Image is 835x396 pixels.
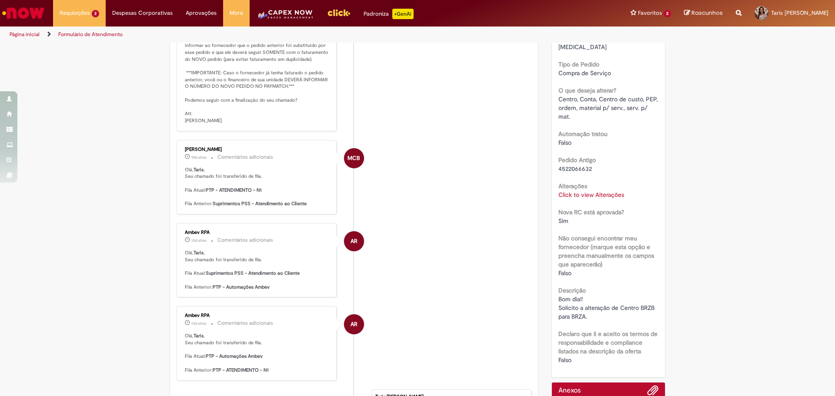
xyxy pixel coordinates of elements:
[558,69,611,77] span: Compra de Serviço
[558,165,592,173] span: 4522066632
[194,166,204,173] b: Taris
[230,9,243,17] span: More
[213,284,270,290] b: PTP - Automações Ambev
[558,330,658,355] b: Declaro que li e aceito os termos de responsabilidade e compliance listados na descrição da oferta
[112,9,173,17] span: Despesas Corporativas
[558,60,599,68] b: Tipo de Pedido
[60,9,90,17] span: Requisições
[185,166,330,207] p: Olá, , Seu chamado foi transferido de fila. Fila Atual: Fila Anterior:
[185,313,330,318] div: Ambev RPA
[186,9,217,17] span: Aprovações
[691,9,723,17] span: Rascunhos
[191,321,207,326] time: 18/09/2025 20:32:06
[185,333,330,373] p: Olá, , Seu chamado foi transferido de fila. Fila Atual: Fila Anterior:
[638,9,662,17] span: Favoritos
[351,231,357,252] span: AR
[558,191,624,199] a: Click to view Alterações
[344,314,364,334] div: Ambev RPA
[664,10,671,17] span: 2
[558,234,654,268] b: Não consegui encontrar meu fornecedor (marque esta opção e preencha manualmente os campos que apa...
[213,367,269,373] b: PTP - ATENDIMENTO - N1
[558,356,571,364] span: Falso
[217,236,273,244] small: Comentários adicionais
[217,319,273,327] small: Comentários adicionais
[10,31,40,38] a: Página inicial
[194,250,204,256] b: Taris
[558,139,571,146] span: Falso
[185,250,330,290] p: Olá, , Seu chamado foi transferido de fila. Fila Atual: Fila Anterior:
[558,182,587,190] b: Alterações
[684,9,723,17] a: Rascunhos
[1,4,46,22] img: ServiceNow
[558,156,596,164] b: Pedido Antigo
[558,208,624,216] b: Nova RC está aprovada?
[191,155,207,160] span: 10d atrás
[206,270,300,276] b: Suprimentos PSS - Atendimento ao Cliente
[558,269,571,277] span: Falso
[347,148,360,169] span: MCB
[558,34,648,51] span: Adm. CSC Serv. Compartilhados [MEDICAL_DATA]
[206,353,263,359] b: PTP - Automações Ambev
[185,147,330,152] div: [PERSON_NAME]
[344,148,364,168] div: Mariane Cega Bianchessi
[191,321,207,326] span: 13d atrás
[771,9,828,17] span: Taris [PERSON_NAME]
[351,314,357,335] span: AR
[191,238,207,243] span: 13d atrás
[392,9,414,19] p: +GenAi
[7,27,550,43] ul: Trilhas de página
[191,155,207,160] time: 22/09/2025 13:56:17
[558,217,568,225] span: Sim
[185,230,330,235] div: Ambev RPA
[206,187,262,193] b: PTP - ATENDIMENTO - N1
[58,31,123,38] a: Formulário de Atendimento
[558,387,581,395] h2: Anexos
[364,9,414,19] div: Padroniza
[558,286,586,294] b: Descrição
[558,130,608,138] b: Automação tratou
[558,295,656,320] span: Bom dia!! Solicito a alteração de Centro BRZB para BRZA.
[194,333,204,339] b: Taris
[558,87,616,94] b: O que deseja alterar?
[92,10,99,17] span: 2
[344,231,364,251] div: Ambev RPA
[191,238,207,243] time: 18/09/2025 20:32:15
[213,200,307,207] b: Suprimentos PSS - Atendimento ao Cliente
[217,153,273,161] small: Comentários adicionais
[558,95,659,120] span: Centro, Conta, Centro de custo, PEP, ordem, material p/ serv., serv. p/ mat.
[256,9,314,26] img: CapexLogo5.png
[327,6,351,19] img: click_logo_yellow_360x200.png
